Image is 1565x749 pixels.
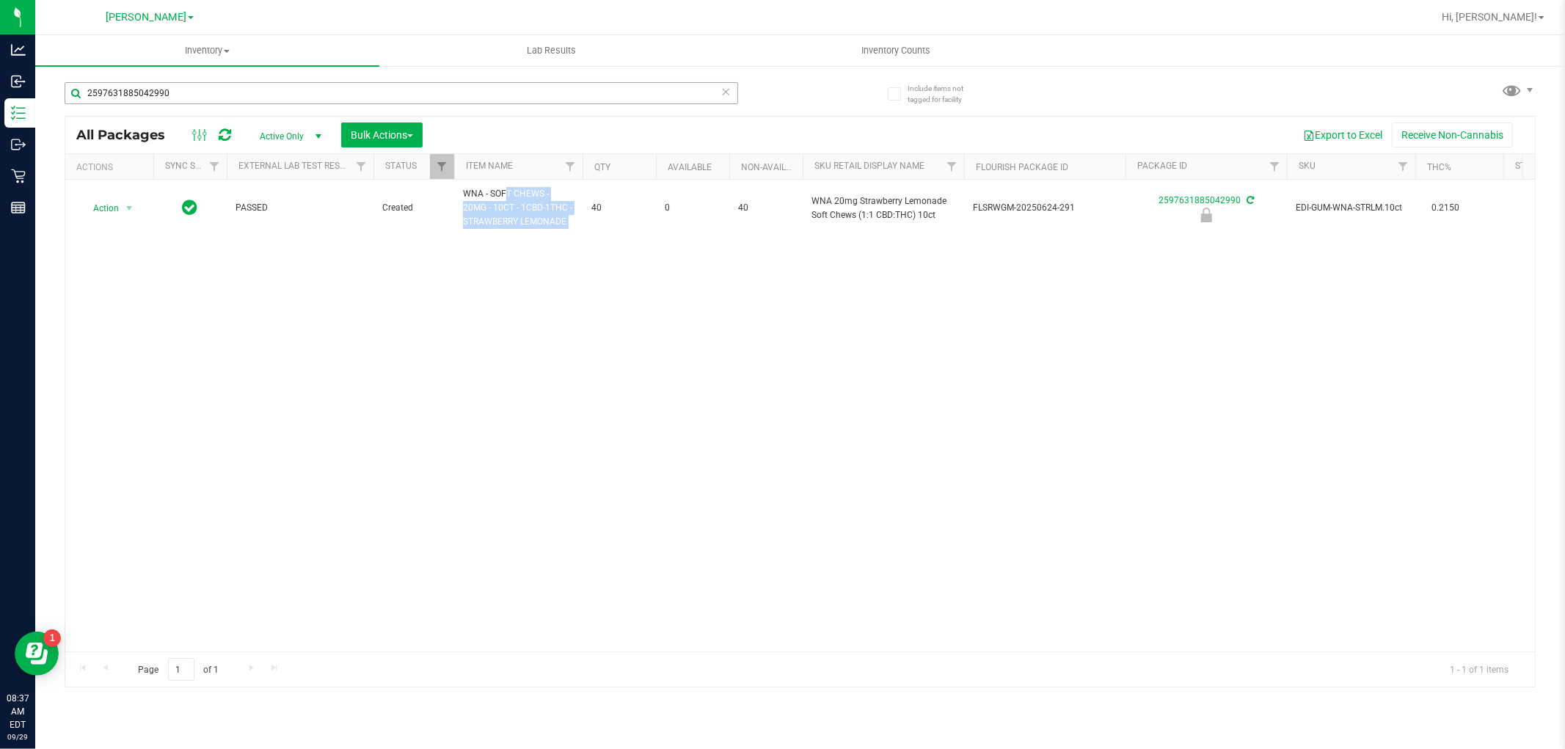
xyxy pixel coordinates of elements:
a: Filter [1391,154,1415,179]
input: 1 [168,658,194,681]
a: Strain [1515,161,1545,171]
a: Filter [1263,154,1287,179]
a: SKU [1299,161,1316,171]
span: WNA - SOFT CHEWS - 20MG - 10CT - 1CBD-1THC - STRAWBERRY LEMONADE [463,187,574,230]
span: [PERSON_NAME] [106,11,186,23]
a: Inventory Counts [723,35,1068,66]
a: Filter [349,154,373,179]
span: 40 [591,201,647,215]
button: Receive Non-Cannabis [1392,123,1513,147]
span: Lab Results [507,44,596,57]
p: 08:37 AM EDT [7,692,29,731]
inline-svg: Retail [11,169,26,183]
a: Filter [940,154,964,179]
inline-svg: Inventory [11,106,26,120]
span: 0.2150 [1424,197,1467,219]
span: 1 - 1 of 1 items [1438,658,1520,680]
div: Newly Received [1123,208,1289,222]
a: THC% [1427,162,1451,172]
span: 40 [738,201,794,215]
div: Actions [76,162,147,172]
a: Filter [558,154,583,179]
a: Status [385,161,417,171]
span: select [120,198,139,219]
span: WNA 20mg Strawberry Lemonade Soft Chews (1:1 CBD:THC) 10ct [811,194,955,222]
a: Sync Status [165,161,222,171]
span: In Sync [183,197,198,218]
iframe: Resource center [15,632,59,676]
inline-svg: Analytics [11,43,26,57]
span: Include items not tagged for facility [908,83,981,105]
a: Inventory [35,35,379,66]
span: Created [382,201,445,215]
inline-svg: Inbound [11,74,26,89]
a: 2597631885042990 [1159,195,1241,205]
span: EDI-GUM-WNA-STRLM.10ct [1296,201,1407,215]
button: Bulk Actions [341,123,423,147]
span: Hi, [PERSON_NAME]! [1442,11,1537,23]
span: 0 [665,201,721,215]
span: Page of 1 [125,658,231,681]
a: Lab Results [379,35,723,66]
span: FLSRWGM-20250624-291 [973,201,1117,215]
a: Filter [430,154,454,179]
inline-svg: Reports [11,200,26,215]
a: Filter [203,154,227,179]
p: 09/29 [7,731,29,742]
a: Item Name [466,161,513,171]
button: Export to Excel [1294,123,1392,147]
a: Package ID [1137,161,1187,171]
inline-svg: Outbound [11,137,26,152]
a: External Lab Test Result [238,161,354,171]
span: Sync from Compliance System [1244,195,1254,205]
span: Action [80,198,120,219]
span: PASSED [236,201,365,215]
a: Sku Retail Display Name [814,161,924,171]
span: Inventory Counts [842,44,950,57]
a: Available [668,162,712,172]
a: Non-Available [741,162,806,172]
a: Qty [594,162,610,172]
input: Search Package ID, Item Name, SKU, Lot or Part Number... [65,82,738,104]
span: All Packages [76,127,180,143]
a: Flourish Package ID [976,162,1068,172]
span: Inventory [35,44,379,57]
iframe: Resource center unread badge [43,629,61,647]
span: Clear [721,82,732,101]
span: Bulk Actions [351,129,413,141]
